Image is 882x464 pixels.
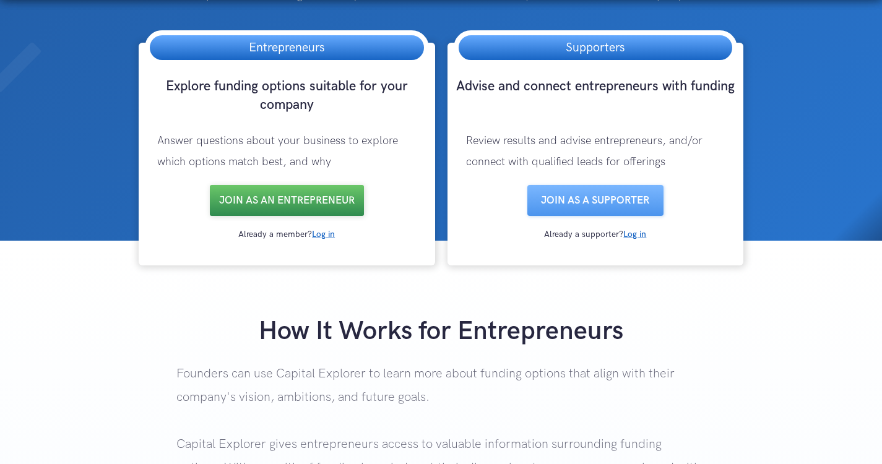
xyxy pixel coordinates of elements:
h3: Advise and connect entrepreneurs with funding [454,77,738,118]
a: Log in [623,229,646,239]
h3: Explore funding options suitable for your company [145,77,429,118]
div: Already a supporter? [454,228,738,241]
a: Join as a SUPPORTER [527,185,664,216]
h3: Supporters [553,35,637,60]
p: Answer questions about your business to explore which options match best, and why [145,118,429,185]
a: Log in [312,229,335,239]
h3: Entrepreneurs [236,35,337,60]
p: Review results and advise entrepreneurs, and/or connect with qualified leads for offerings [454,118,738,185]
strong: How It Works for Entrepreneurs [259,316,623,347]
div: Already a member? [145,228,429,241]
a: Join as an entrepreneur [210,185,364,216]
